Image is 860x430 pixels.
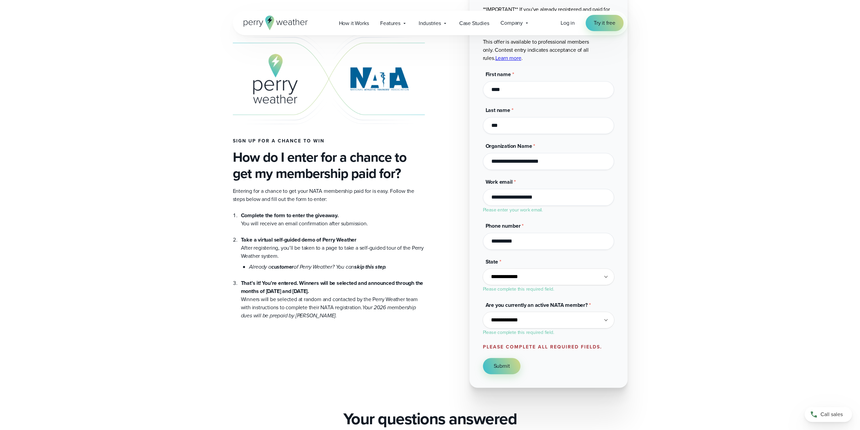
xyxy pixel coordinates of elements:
li: After registering, you’ll be taken to a page to take a self-guided tour of the Perry Weather system. [241,228,425,271]
span: Organization Name [486,142,532,150]
span: State [486,258,498,266]
a: Call sales [805,407,852,422]
label: Please complete this required field. [483,286,554,293]
span: Features [380,19,400,27]
span: Last name [486,106,510,114]
label: Please complete this required field. [483,329,554,336]
span: Submit [494,362,510,370]
span: First name [486,70,511,78]
span: Case Studies [459,19,489,27]
a: Log in [561,19,575,27]
strong: Take a virtual self-guided demo of Perry Weather [241,236,357,244]
p: Entering for a chance to get your NATA membership paid for is easy. Follow the steps below and fi... [233,187,425,203]
span: Company [500,19,523,27]
strong: Complete the form to enter the giveaway. [241,211,339,219]
strong: skip this step [354,263,385,271]
em: Already a of Perry Weather? You can . [249,263,387,271]
li: You will receive an email confirmation after submission. [241,211,425,228]
span: Industries [419,19,441,27]
p: **IMPORTANT** If you've already registered and paid for your 2026 NATA membership, you're not eli... [483,5,614,62]
a: Try it free [586,15,623,31]
li: Winners will be selected at random and contacted by the Perry Weather team with instructions to c... [241,271,425,320]
h2: Your questions answered [343,409,517,428]
span: Work email [486,178,513,186]
strong: That’s it! You’re entered. Winners will be selected and announced through the months of [DATE] an... [241,279,423,295]
h3: How do I enter for a chance to get my membership paid for? [233,149,425,182]
span: Call sales [820,410,843,418]
em: Your 2026 membership dues will be prepaid by [PERSON_NAME]. [241,303,416,319]
a: Case Studies [453,16,495,30]
span: Are you currently an active NATA member? [486,301,588,309]
a: How it Works [333,16,375,30]
span: How it Works [339,19,369,27]
button: Submit [483,358,521,374]
a: Learn more [495,54,521,62]
label: Please enter your work email. [483,206,543,213]
span: Try it free [594,19,615,27]
label: Please complete all required fields. [483,343,602,350]
h4: Sign up for a chance to win [233,138,425,144]
strong: customer [271,263,294,271]
span: Phone number [486,222,521,230]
